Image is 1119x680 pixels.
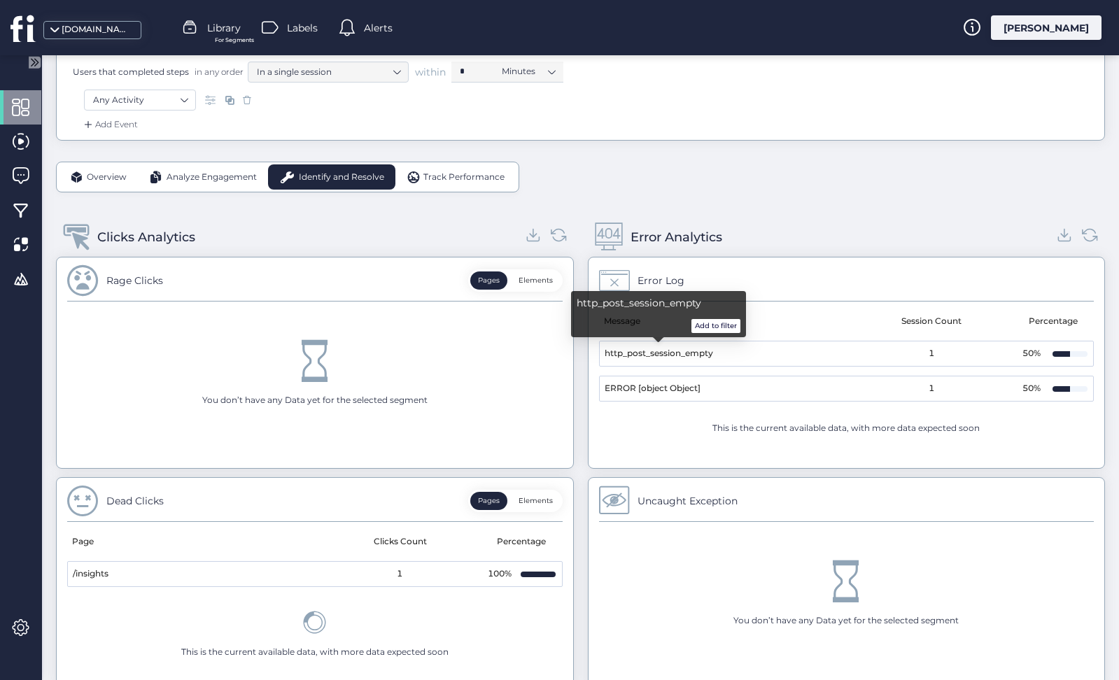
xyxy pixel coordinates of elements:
[1018,382,1046,395] div: 50%
[202,394,428,407] div: You don’t have any Data yet for the selected segment
[167,171,257,184] span: Analyze Engagement
[67,522,315,561] mat-header-cell: Page
[846,302,1017,341] mat-header-cell: Session Count
[106,493,164,509] div: Dead Clicks
[81,118,138,132] div: Add Event
[577,295,740,311] span: http_post_session_empty
[423,171,505,184] span: Track Performance
[605,347,713,360] span: http_post_session_empty
[97,227,195,247] div: Clicks Analytics
[631,227,722,247] div: Error Analytics
[470,271,507,290] button: Pages
[486,567,514,581] div: 100%
[486,522,563,561] mat-header-cell: Percentage
[73,66,189,78] span: Users that completed steps
[605,382,701,395] span: ERROR [object Object]
[733,614,959,628] div: You don’t have any Data yet for the selected segment
[106,273,163,288] div: Rage Clicks
[638,273,684,288] div: Error Log
[257,62,400,83] nz-select-item: In a single session
[929,382,934,395] span: 1
[87,171,127,184] span: Overview
[315,522,486,561] mat-header-cell: Clicks Count
[181,646,449,659] div: This is the current available data, with more data expected soon
[415,65,446,79] span: within
[73,567,108,581] span: /insights
[929,347,934,360] span: 1
[93,90,187,111] nz-select-item: Any Activity
[511,271,561,290] button: Elements
[299,171,384,184] span: Identify and Resolve
[192,66,244,78] span: in any order
[1017,302,1094,341] mat-header-cell: Percentage
[691,319,740,333] button: Add to filter
[511,492,561,510] button: Elements
[638,493,738,509] div: Uncaught Exception
[364,20,393,36] span: Alerts
[1018,347,1046,360] div: 50%
[62,23,132,36] div: [DOMAIN_NAME]
[397,567,402,581] span: 1
[207,20,241,36] span: Library
[991,15,1102,40] div: [PERSON_NAME]
[287,20,318,36] span: Labels
[215,36,254,45] span: For Segments
[712,422,980,435] div: This is the current available data, with more data expected soon
[470,492,507,510] button: Pages
[502,61,555,82] nz-select-item: Minutes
